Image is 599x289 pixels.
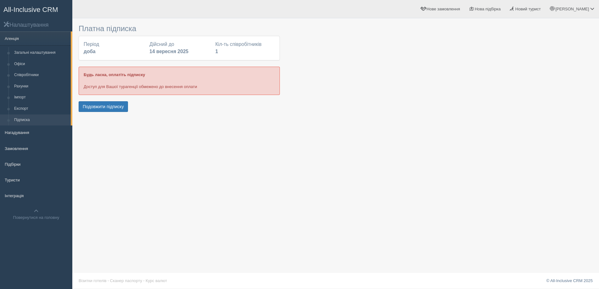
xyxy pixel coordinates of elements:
b: 1 [215,49,218,54]
a: Експорт [11,103,71,114]
a: Підписка [11,114,71,126]
a: Співробітники [11,69,71,81]
b: доба [84,49,96,54]
b: Будь ласка, оплатіть підписку [84,72,145,77]
div: Дійсний до [146,41,212,55]
span: Нова підбірка [475,7,501,11]
span: Нове замовлення [427,7,460,11]
b: 14 вересня 2025 [149,49,188,54]
span: [PERSON_NAME] [555,7,589,11]
a: © All-Inclusive CRM 2025 [546,278,593,283]
a: Візитки готелів [79,278,107,283]
a: All-Inclusive CRM [0,0,72,18]
a: Курс валют [146,278,167,283]
span: Новий турист [515,7,541,11]
a: Загальні налаштування [11,47,71,58]
a: Офіси [11,58,71,70]
a: Рахунки [11,81,71,92]
div: Кіл-ть співробітників [212,41,278,55]
a: Імпорт [11,92,71,103]
a: Сканер паспорту [110,278,142,283]
h3: Платна підписка [79,25,280,33]
span: · [143,278,145,283]
span: All-Inclusive CRM [3,6,58,14]
button: Подовжити підписку [79,101,128,112]
div: Період [80,41,146,55]
div: Доступ для Вашої турагенції обмежено до внесення оплати [79,67,280,95]
span: · [108,278,109,283]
